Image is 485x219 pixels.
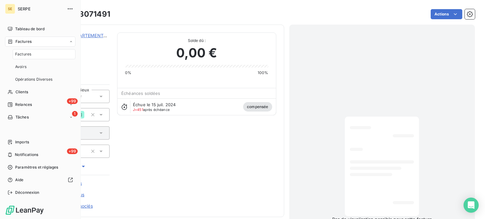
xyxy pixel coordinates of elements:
div: Open Intercom Messenger [464,198,479,213]
h3: 34E23071491 [59,9,110,20]
span: compensée [243,102,272,112]
span: Notifications [15,152,38,158]
span: Opérations Diverses [15,77,52,82]
span: Factures [15,51,31,57]
a: CONSEIL DEPARTEMENTAL DE L'HERAULT [50,33,141,38]
span: Tâches [15,114,29,120]
a: Aide [5,175,75,185]
span: après échéance [133,108,170,112]
span: Tableau de bord [15,26,45,32]
span: Imports [15,139,29,145]
span: 100% [258,70,268,76]
span: 1 [72,111,78,117]
span: Échue le 15 juil. 2024 [133,102,176,107]
span: Avoirs [15,64,27,70]
span: SERPE [18,6,63,11]
span: Paramètres et réglages [15,164,58,170]
span: +99 [67,98,78,104]
span: Solde dû : [125,38,268,43]
span: Clients [15,89,28,95]
span: +99 [67,148,78,154]
img: Logo LeanPay [5,205,44,215]
span: Factures [15,39,32,44]
div: SE [5,4,15,14]
span: Relances [15,102,32,107]
span: Déconnexion [15,190,39,195]
span: 0% [125,70,131,76]
span: Aide [15,177,24,183]
span: Échéances soldées [121,91,160,96]
span: 0,00 € [176,43,217,62]
button: Actions [431,9,462,19]
span: J+451 [133,107,143,112]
